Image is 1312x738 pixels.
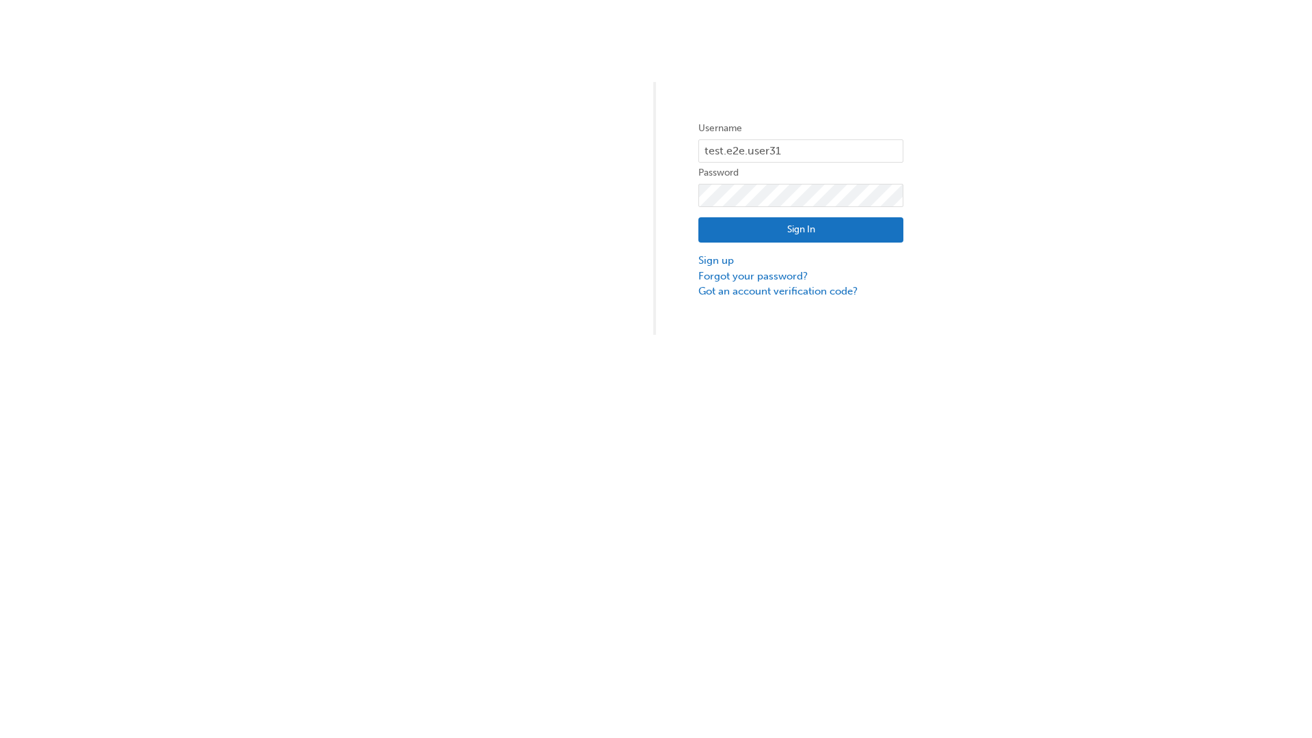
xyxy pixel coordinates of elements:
[698,165,903,181] label: Password
[698,284,903,299] a: Got an account verification code?
[698,139,903,163] input: Username
[698,217,903,243] button: Sign In
[698,253,903,269] a: Sign up
[698,269,903,284] a: Forgot your password?
[698,120,903,137] label: Username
